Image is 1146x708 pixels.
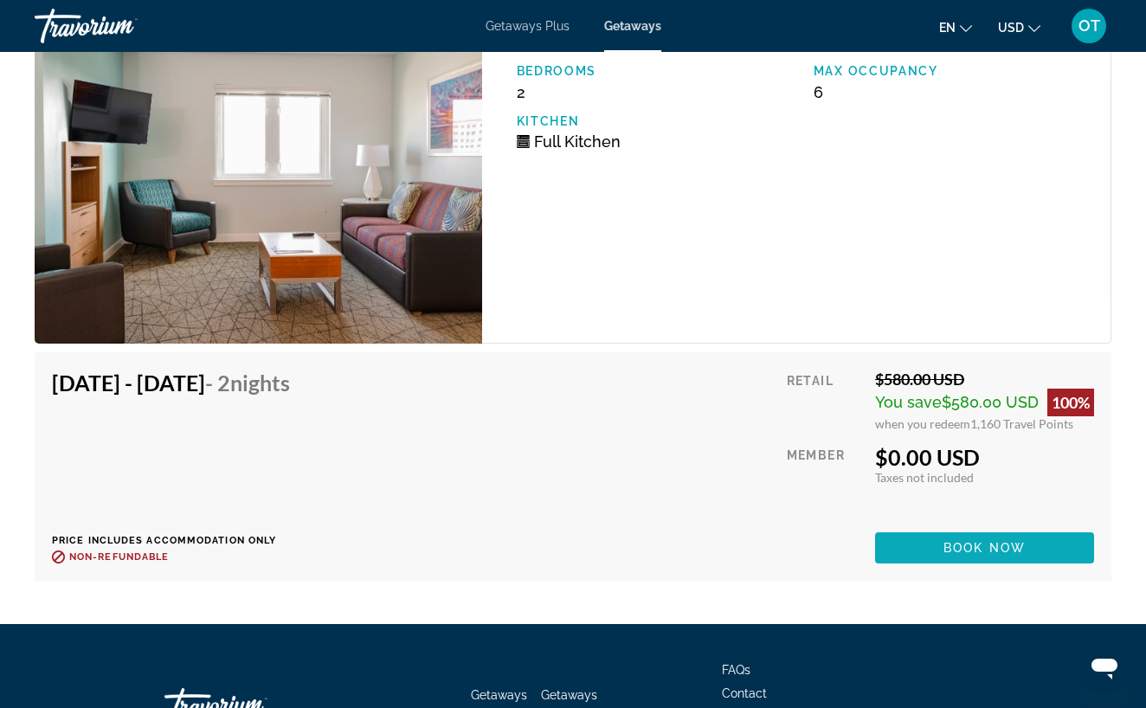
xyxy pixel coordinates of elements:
span: - 2 [205,370,290,396]
p: Bedrooms [517,64,796,78]
button: Book now [875,532,1094,563]
p: Kitchen [517,114,796,128]
span: Taxes not included [875,470,974,485]
span: 1,160 Travel Points [970,416,1073,431]
span: OT [1078,17,1100,35]
div: $0.00 USD [875,444,1094,470]
span: 6 [814,83,823,101]
span: Nights [230,370,290,396]
span: Full Kitchen [534,132,621,151]
iframe: Кнопка запуска окна обмена сообщениями [1077,639,1132,694]
p: Price includes accommodation only [52,535,303,546]
img: A872I01X.jpg [35,3,482,344]
a: Contact [722,686,767,700]
div: 100% [1047,389,1094,416]
button: User Menu [1066,8,1111,44]
span: Non-refundable [69,551,169,563]
a: Getaways [471,688,527,702]
span: $580.00 USD [942,393,1039,411]
span: You save [875,393,942,411]
span: 2 [517,83,525,101]
button: Change language [939,15,972,40]
span: when you redeem [875,416,970,431]
button: Change currency [998,15,1040,40]
div: Member [787,444,862,519]
h4: [DATE] - [DATE] [52,370,290,396]
span: USD [998,21,1024,35]
span: Book now [943,541,1026,555]
div: $580.00 USD [875,370,1094,389]
p: Max Occupancy [814,64,1093,78]
div: Retail [787,370,862,431]
a: Getaways Plus [486,19,570,33]
span: en [939,21,956,35]
a: Travorium [35,3,208,48]
a: FAQs [722,663,750,677]
a: Getaways [604,19,661,33]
